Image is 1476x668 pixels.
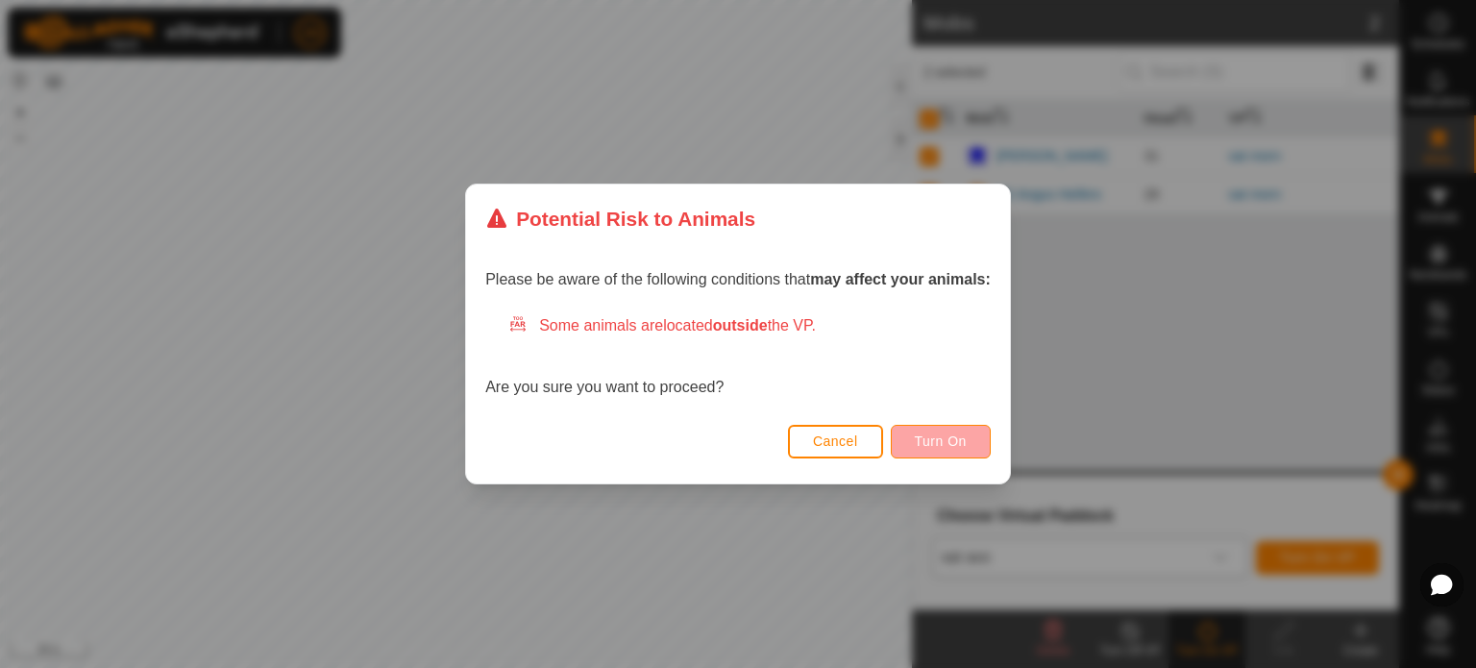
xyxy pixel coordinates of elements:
[788,425,883,458] button: Cancel
[813,433,858,449] span: Cancel
[485,204,755,234] div: Potential Risk to Animals
[485,271,991,287] span: Please be aware of the following conditions that
[663,317,816,334] span: located the VP.
[485,314,991,399] div: Are you sure you want to proceed?
[713,317,768,334] strong: outside
[508,314,991,337] div: Some animals are
[810,271,991,287] strong: may affect your animals:
[915,433,967,449] span: Turn On
[891,425,991,458] button: Turn On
